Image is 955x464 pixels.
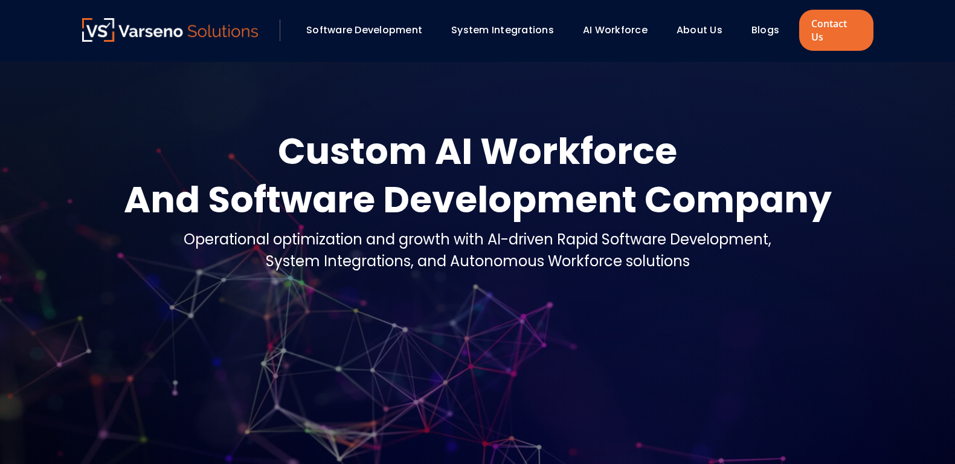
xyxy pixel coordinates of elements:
[82,18,259,42] img: Varseno Solutions – Product Engineering & IT Services
[184,250,771,272] div: System Integrations, and Autonomous Workforce solutions
[124,127,832,175] div: Custom AI Workforce
[184,229,771,250] div: Operational optimization and growth with AI-driven Rapid Software Development,
[306,23,422,37] a: Software Development
[583,23,648,37] a: AI Workforce
[670,20,739,41] div: About Us
[451,23,554,37] a: System Integrations
[445,20,571,41] div: System Integrations
[751,23,779,37] a: Blogs
[124,175,832,224] div: And Software Development Company
[677,23,722,37] a: About Us
[300,20,439,41] div: Software Development
[799,10,873,51] a: Contact Us
[745,20,796,41] div: Blogs
[577,20,664,41] div: AI Workforce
